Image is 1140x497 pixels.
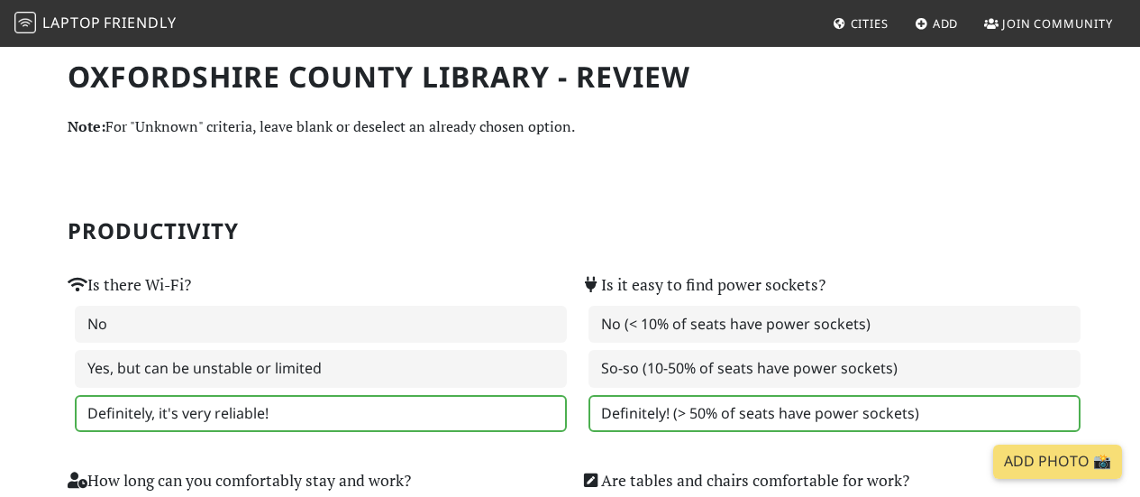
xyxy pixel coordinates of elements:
label: Are tables and chairs comfortable for work? [581,468,909,493]
label: So-so (10-50% of seats have power sockets) [588,350,1081,388]
span: Friendly [104,13,176,32]
label: No (< 10% of seats have power sockets) [588,306,1081,344]
a: Join Community [977,7,1120,40]
label: Definitely! (> 50% of seats have power sockets) [588,395,1081,433]
label: Is there Wi-Fi? [68,272,191,298]
span: Add [933,15,959,32]
label: Definitely, it's very reliable! [75,395,567,433]
a: Cities [825,7,896,40]
span: Join Community [1002,15,1113,32]
a: Add [907,7,966,40]
p: For "Unknown" criteria, leave blank or deselect an already chosen option. [68,115,1073,139]
h2: Productivity [68,218,1073,244]
img: LaptopFriendly [14,12,36,33]
h1: Oxfordshire County Library - Review [68,60,1073,94]
label: How long can you comfortably stay and work? [68,468,411,493]
a: LaptopFriendly LaptopFriendly [14,8,177,40]
label: Is it easy to find power sockets? [581,272,825,298]
strong: Note: [68,116,105,136]
span: Cities [851,15,889,32]
span: Laptop [42,13,101,32]
label: No [75,306,567,344]
label: Yes, but can be unstable or limited [75,350,567,388]
a: Add Photo 📸 [993,445,1122,479]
